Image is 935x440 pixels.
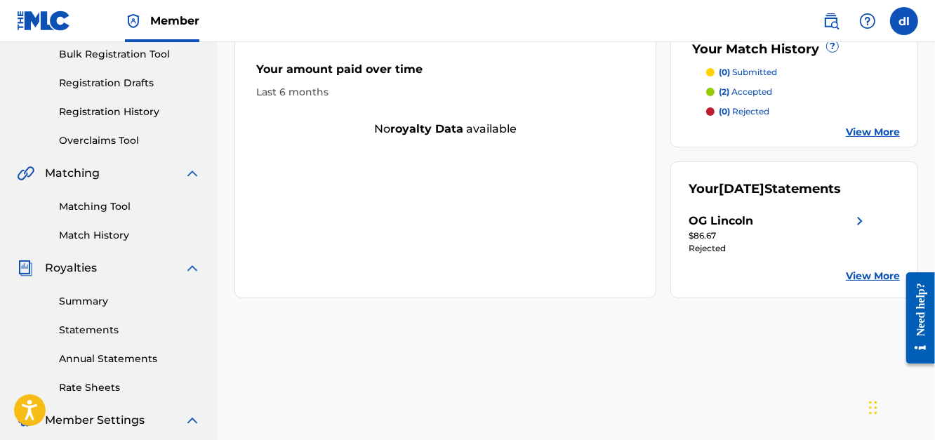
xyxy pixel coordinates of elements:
[390,122,463,135] strong: royalty data
[859,13,876,29] img: help
[823,13,840,29] img: search
[869,387,877,429] div: Drag
[689,242,868,255] div: Rejected
[184,412,201,429] img: expand
[184,260,201,276] img: expand
[256,61,635,85] div: Your amount paid over time
[719,106,730,116] span: (0)
[689,229,868,242] div: $86.67
[706,86,900,98] a: (2) accepted
[689,213,868,255] a: OG Lincolnright chevron icon$86.67Rejected
[59,47,201,62] a: Bulk Registration Tool
[59,294,201,309] a: Summary
[59,352,201,366] a: Annual Statements
[59,105,201,119] a: Registration History
[45,165,100,182] span: Matching
[17,260,34,276] img: Royalties
[59,228,201,243] a: Match History
[827,41,838,52] span: ?
[846,269,900,284] a: View More
[846,125,900,140] a: View More
[689,180,841,199] div: Your Statements
[17,165,34,182] img: Matching
[817,7,845,35] a: Public Search
[59,133,201,148] a: Overclaims Tool
[854,7,882,35] div: Help
[59,323,201,338] a: Statements
[689,213,753,229] div: OG Lincoln
[719,181,764,196] span: [DATE]
[59,76,201,91] a: Registration Drafts
[17,11,71,31] img: MLC Logo
[184,165,201,182] img: expand
[896,261,935,374] iframe: Resource Center
[706,105,900,118] a: (0) rejected
[719,105,769,118] p: rejected
[59,380,201,395] a: Rate Sheets
[719,86,729,97] span: (2)
[719,66,777,79] p: submitted
[125,13,142,29] img: Top Rightsholder
[719,86,772,98] p: accepted
[235,121,656,138] div: No available
[45,412,145,429] span: Member Settings
[256,85,635,100] div: Last 6 months
[17,412,34,429] img: Member Settings
[150,13,199,29] span: Member
[45,260,97,276] span: Royalties
[706,66,900,79] a: (0) submitted
[851,213,868,229] img: right chevron icon
[689,40,900,59] div: Your Match History
[890,7,918,35] div: User Menu
[719,67,730,77] span: (0)
[865,373,935,440] iframe: Chat Widget
[59,199,201,214] a: Matching Tool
